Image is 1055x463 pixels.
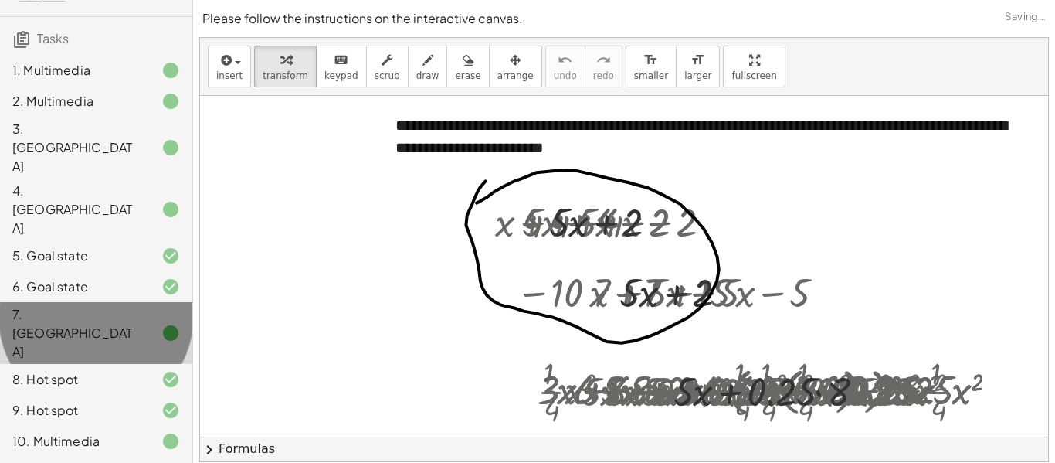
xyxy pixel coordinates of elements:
[408,46,448,87] button: draw
[554,70,577,81] span: undo
[643,51,658,70] i: format_size
[12,277,137,296] div: 6. Goal state
[723,46,785,87] button: fullscreen
[316,46,367,87] button: keyboardkeypad
[634,70,668,81] span: smaller
[596,51,611,70] i: redo
[208,46,251,87] button: insert
[202,9,1046,28] p: Please follow the instructions on the interactive canvas.
[161,61,180,80] i: Task finished.
[12,305,137,361] div: 7. [GEOGRAPHIC_DATA]
[12,92,137,111] div: 2. Multimedia
[684,70,711,81] span: larger
[12,432,137,451] div: 10. Multimedia
[161,277,180,296] i: Task finished and correct.
[375,70,400,81] span: scrub
[366,46,409,87] button: scrub
[161,432,180,451] i: Task finished.
[545,46,585,87] button: undoundo
[254,46,317,87] button: transform
[690,51,705,70] i: format_size
[161,138,180,157] i: Task finished.
[593,70,614,81] span: redo
[334,51,348,70] i: keyboard
[497,70,534,81] span: arrange
[626,46,677,87] button: format_sizesmaller
[489,46,542,87] button: arrange
[161,370,180,389] i: Task finished and correct.
[416,70,439,81] span: draw
[324,70,358,81] span: keypad
[161,401,180,420] i: Task finished and correct.
[37,30,69,46] span: Tasks
[455,70,480,81] span: erase
[585,46,622,87] button: redoredo
[12,401,137,420] div: 9. Hot spot
[12,182,137,237] div: 4. [GEOGRAPHIC_DATA]
[446,46,489,87] button: erase
[161,324,180,342] i: Task finished.
[161,92,180,111] i: Task finished.
[161,200,180,219] i: Task finished.
[12,370,137,389] div: 8. Hot spot
[676,46,720,87] button: format_sizelarger
[161,247,180,265] i: Task finished and correct.
[200,437,1048,461] button: chevron_rightFormulas
[12,247,137,265] div: 5. Goal state
[731,70,776,81] span: fullscreen
[216,70,243,81] span: insert
[12,120,137,175] div: 3. [GEOGRAPHIC_DATA]
[263,70,308,81] span: transform
[12,61,137,80] div: 1. Multimedia
[200,441,219,459] span: chevron_right
[558,51,572,70] i: undo
[1005,9,1046,25] span: Saving…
